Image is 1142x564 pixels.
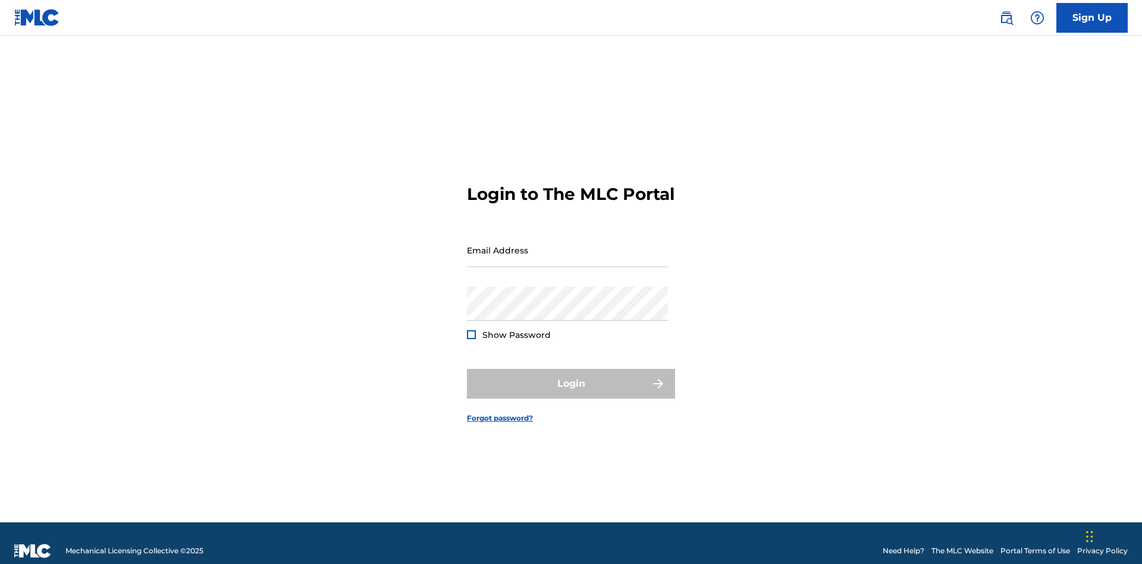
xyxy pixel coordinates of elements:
[467,413,533,424] a: Forgot password?
[1025,6,1049,30] div: Help
[1086,519,1093,554] div: Drag
[1077,546,1128,556] a: Privacy Policy
[1056,3,1128,33] a: Sign Up
[1000,546,1070,556] a: Portal Terms of Use
[467,184,674,205] h3: Login to The MLC Portal
[994,6,1018,30] a: Public Search
[14,9,60,26] img: MLC Logo
[65,546,203,556] span: Mechanical Licensing Collective © 2025
[482,330,551,340] span: Show Password
[1030,11,1044,25] img: help
[931,546,993,556] a: The MLC Website
[1083,507,1142,564] iframe: Chat Widget
[14,544,51,558] img: logo
[883,546,924,556] a: Need Help?
[999,11,1014,25] img: search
